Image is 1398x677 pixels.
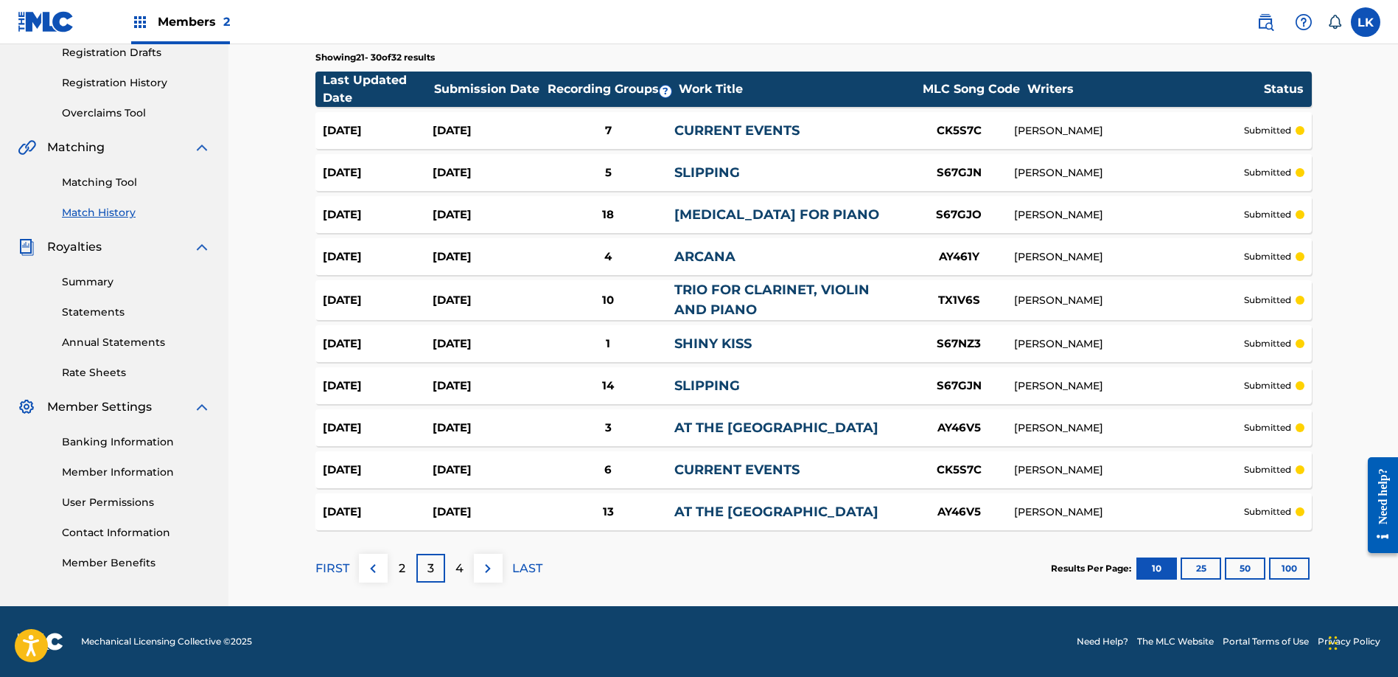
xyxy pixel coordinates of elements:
button: 100 [1269,558,1310,580]
span: ? [660,86,671,97]
div: [DATE] [323,206,433,223]
p: 4 [455,560,464,577]
span: Matching [47,139,105,156]
div: [DATE] [433,164,542,181]
img: Matching [18,139,36,156]
a: Portal Terms of Use [1223,635,1309,648]
div: Submission Date [434,80,545,98]
img: right [479,560,497,577]
div: [DATE] [433,420,542,437]
div: 10 [542,292,674,309]
div: 13 [542,504,674,521]
img: expand [193,139,211,156]
img: Member Settings [18,398,35,416]
a: Statements [62,305,211,320]
div: AY461Y [904,249,1014,265]
div: 7 [542,122,674,139]
a: SLIPPING [674,378,740,394]
div: S67GJO [904,206,1014,223]
div: S67GJN [904,378,1014,395]
div: [DATE] [433,206,542,223]
img: left [364,560,382,577]
div: [DATE] [323,292,433,309]
button: 10 [1136,558,1177,580]
a: Matching Tool [62,175,211,190]
a: Match History [62,205,211,221]
a: TRIO FOR CLARINET, VIOLIN AND PIANO [674,282,870,318]
div: [PERSON_NAME] [1014,420,1243,436]
div: [PERSON_NAME] [1014,123,1243,139]
a: ARCANA [674,249,735,265]
div: [DATE] [323,504,433,521]
span: Member Settings [47,398,152,416]
div: Last Updated Date [323,72,433,107]
a: Public Search [1251,7,1280,37]
p: 2 [399,560,405,577]
span: Royalties [47,238,102,256]
a: Need Help? [1077,635,1128,648]
div: [PERSON_NAME] [1014,249,1243,265]
div: 5 [542,164,674,181]
div: [PERSON_NAME] [1014,462,1243,478]
img: help [1295,13,1313,31]
img: search [1257,13,1274,31]
div: Help [1289,7,1318,37]
p: Results Per Page: [1051,562,1135,575]
button: 25 [1181,558,1221,580]
a: SLIPPING [674,164,740,181]
div: 6 [542,462,674,479]
div: [DATE] [323,378,433,395]
a: [MEDICAL_DATA] FOR PIANO [674,206,879,223]
span: 2 [223,15,230,29]
div: [PERSON_NAME] [1014,293,1243,308]
div: [DATE] [433,378,542,395]
span: Mechanical Licensing Collective © 2025 [81,635,252,648]
img: expand [193,398,211,416]
div: [DATE] [323,462,433,479]
div: [DATE] [323,420,433,437]
div: Writers [1027,80,1263,98]
div: Status [1264,80,1304,98]
p: submitted [1244,421,1291,434]
a: Summary [62,274,211,290]
p: submitted [1244,166,1291,179]
button: 50 [1225,558,1265,580]
p: submitted [1244,294,1291,307]
div: 1 [542,336,674,353]
a: AT THE [GEOGRAPHIC_DATA] [674,420,878,436]
a: AT THE [GEOGRAPHIC_DATA] [674,504,878,520]
p: submitted [1244,208,1291,221]
a: Registration History [62,75,211,91]
div: [DATE] [433,292,542,309]
div: AY46V5 [904,504,1014,521]
div: Work Title [679,80,915,98]
p: submitted [1244,124,1291,137]
a: SHINY KISS [674,336,752,352]
div: TX1V6S [904,292,1014,309]
div: S67NZ3 [904,336,1014,353]
p: submitted [1244,463,1291,476]
div: [DATE] [433,249,542,265]
img: expand [193,238,211,256]
a: Contact Information [62,525,211,541]
div: [DATE] [323,249,433,265]
a: CURRENT EVENTS [674,462,800,478]
a: CURRENT EVENTS [674,122,800,139]
img: Top Rightsholders [131,13,149,31]
div: [DATE] [433,122,542,139]
p: submitted [1244,505,1291,518]
div: [PERSON_NAME] [1014,378,1243,394]
a: Member Benefits [62,555,211,571]
div: [DATE] [323,336,433,353]
a: The MLC Website [1137,635,1214,648]
div: 14 [542,378,674,395]
iframe: Resource Center [1357,446,1398,565]
img: logo [18,633,63,650]
div: [PERSON_NAME] [1014,336,1243,352]
img: MLC Logo [18,11,74,32]
div: Notifications [1327,15,1342,29]
iframe: Chat Widget [1324,606,1398,677]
